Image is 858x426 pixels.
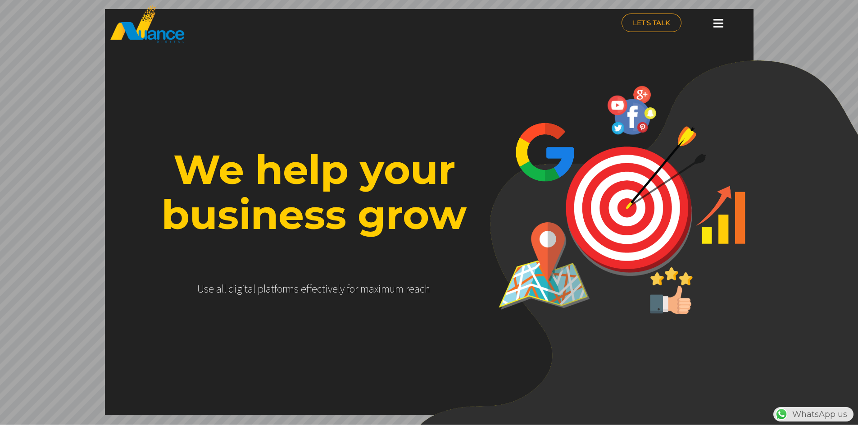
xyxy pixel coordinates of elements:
[282,283,286,295] div: r
[414,283,420,295] div: a
[390,283,395,295] div: u
[109,5,185,44] img: nuance-qatar_logo
[245,283,248,295] div: t
[137,147,492,237] rs-layer: We help your business grow
[633,19,670,26] span: LET'S TALK
[774,407,789,421] img: WhatsApp
[325,283,328,295] div: i
[332,283,338,295] div: e
[409,283,414,295] div: e
[328,283,332,295] div: v
[338,283,340,295] div: l
[350,283,355,295] div: o
[294,283,299,295] div: s
[274,283,277,295] div: f
[340,283,345,295] div: y
[360,283,369,295] div: m
[197,283,204,295] div: U
[312,283,317,295] div: e
[109,5,425,44] a: nuance-qatar_logo
[395,283,404,295] div: m
[248,283,253,295] div: a
[773,409,853,419] a: WhatsAppWhatsApp us
[322,283,325,295] div: t
[369,283,374,295] div: a
[420,283,425,295] div: c
[309,283,312,295] div: f
[263,283,266,295] div: l
[622,14,681,32] a: LET'S TALK
[378,283,381,295] div: i
[406,283,409,295] div: r
[253,283,255,295] div: l
[228,283,234,295] div: d
[209,283,214,295] div: e
[773,407,853,421] div: WhatsApp us
[204,283,209,295] div: s
[258,283,263,295] div: p
[355,283,358,295] div: r
[242,283,245,295] div: i
[301,283,306,295] div: e
[425,283,430,295] div: h
[216,283,222,295] div: a
[277,283,282,295] div: o
[237,283,242,295] div: g
[374,283,378,295] div: x
[224,283,226,295] div: l
[317,283,322,295] div: c
[381,283,390,295] div: m
[222,283,224,295] div: l
[266,283,271,295] div: a
[306,283,309,295] div: f
[234,283,237,295] div: i
[271,283,274,295] div: t
[286,283,294,295] div: m
[347,283,350,295] div: f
